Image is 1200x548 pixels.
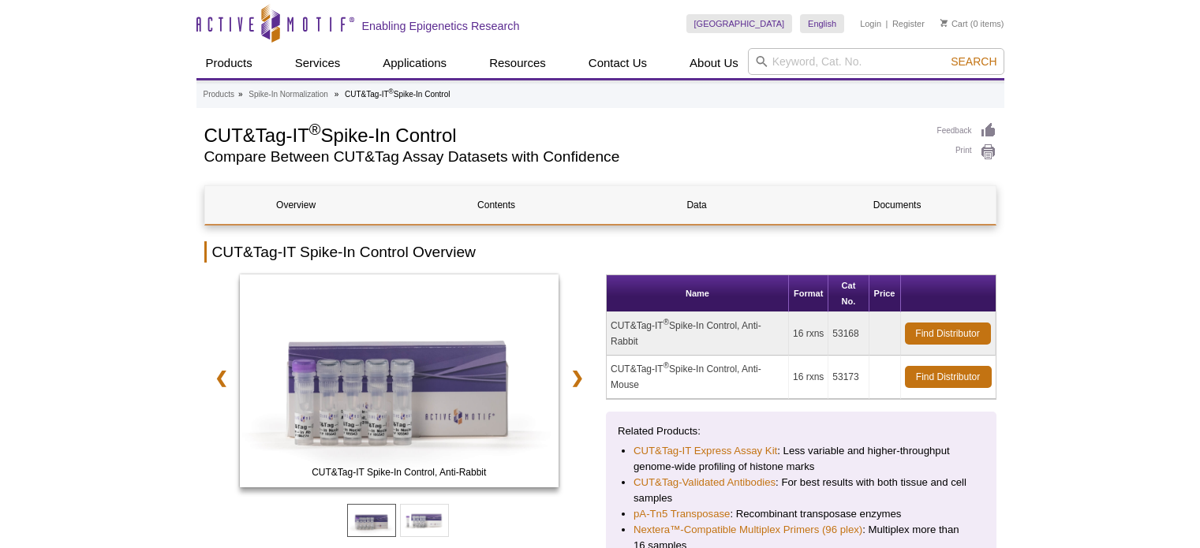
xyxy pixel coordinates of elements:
a: Overview [205,186,387,224]
h2: Enabling Epigenetics Research [362,19,520,33]
a: Contents [406,186,588,224]
h1: CUT&Tag-IT Spike-In Control [204,122,921,146]
a: Products [204,88,234,102]
td: 53173 [828,356,869,399]
h2: CUT&Tag-IT Spike-In Control Overview [204,241,996,263]
li: » [335,90,339,99]
sup: ® [664,318,669,326]
th: Name [607,275,789,312]
sup: ® [389,88,394,95]
a: ❮ [204,360,238,396]
a: Applications [373,48,456,78]
a: Feedback [937,122,996,140]
td: CUT&Tag-IT Spike-In Control, Anti-Rabbit [607,312,789,356]
span: CUT&Tag-IT Spike-In Control, Anti-Rabbit [243,464,555,480]
a: Find Distributor [905,366,992,388]
a: Spike-In Normalization [249,88,328,102]
li: : Less variable and higher-throughput genome-wide profiling of histone marks [634,443,969,475]
a: ❯ [560,360,594,396]
th: Price [869,275,901,312]
a: Documents [806,186,989,224]
button: Search [946,54,1001,69]
li: » [238,90,243,99]
li: | [886,14,888,33]
td: 53168 [828,312,869,356]
sup: ® [309,121,321,138]
img: Your Cart [940,19,948,27]
span: Search [951,55,996,68]
td: 16 rxns [789,312,828,356]
a: Nextera™-Compatible Multiplex Primers (96 plex) [634,522,862,538]
a: Register [892,18,925,29]
td: CUT&Tag-IT Spike-In Control, Anti-Mouse [607,356,789,399]
p: Related Products: [618,423,985,439]
li: (0 items) [940,14,1004,33]
a: Services [286,48,350,78]
a: CUT&Tag-IT Express Assay Kit [634,443,777,459]
a: English [800,14,844,33]
a: About Us [680,48,748,78]
li: CUT&Tag-IT Spike-In Control [345,90,450,99]
th: Format [789,275,828,312]
a: Login [860,18,881,29]
td: 16 rxns [789,356,828,399]
a: Find Distributor [905,322,991,345]
a: Data [606,186,788,224]
a: Resources [480,48,555,78]
input: Keyword, Cat. No. [748,48,1004,75]
h2: Compare Between CUT&Tag Assay Datasets with Confidence [204,150,921,164]
a: Cart [940,18,968,29]
img: CUT&Tag-IT Spike-In Control, Anti-Rabbit [240,274,559,487]
a: Contact Us [579,48,656,78]
li: : Recombinant transposase enzymes [634,506,969,522]
a: [GEOGRAPHIC_DATA] [686,14,793,33]
sup: ® [664,361,669,370]
a: Products [196,48,262,78]
li: : For best results with both tissue and cell samples [634,475,969,506]
a: CUT&Tag-Validated Antibodies [634,475,776,490]
a: Print [937,144,996,161]
a: pA-Tn5 Transposase [634,506,730,522]
a: CUT&Tag-IT Spike-In Control, Anti-Mouse [240,274,559,492]
th: Cat No. [828,275,869,312]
